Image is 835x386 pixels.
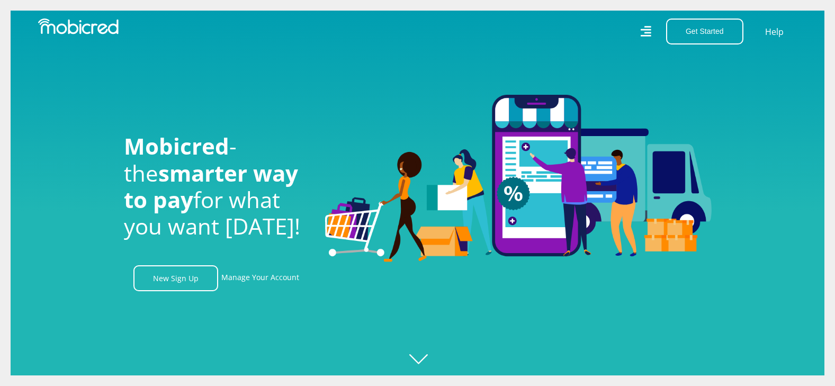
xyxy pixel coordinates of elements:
[124,133,309,240] h1: - the for what you want [DATE]!
[325,95,712,262] img: Welcome to Mobicred
[765,25,784,39] a: Help
[124,158,298,214] span: smarter way to pay
[124,131,229,161] span: Mobicred
[666,19,743,44] button: Get Started
[38,19,119,34] img: Mobicred
[221,265,299,291] a: Manage Your Account
[133,265,218,291] a: New Sign Up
